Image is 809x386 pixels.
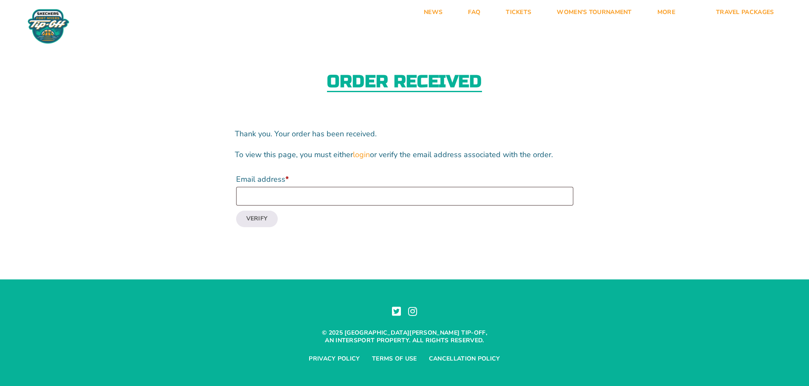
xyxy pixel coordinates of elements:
p: To view this page, you must either or verify the email address associated with the order. [235,149,575,160]
label: Email address [236,172,573,187]
p: © 2025 [GEOGRAPHIC_DATA][PERSON_NAME] Tip-off, an Intersport property. All rights reserved. [320,329,490,344]
a: Privacy Policy [309,355,360,363]
h2: Order received [327,73,482,92]
a: Cancellation Policy [429,355,500,363]
a: login [353,149,370,160]
button: Verify [236,211,278,227]
p: Thank you. Your order has been received. [235,129,575,139]
img: Fort Myers Tip-Off [25,8,71,44]
a: Terms of Use [372,355,417,363]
